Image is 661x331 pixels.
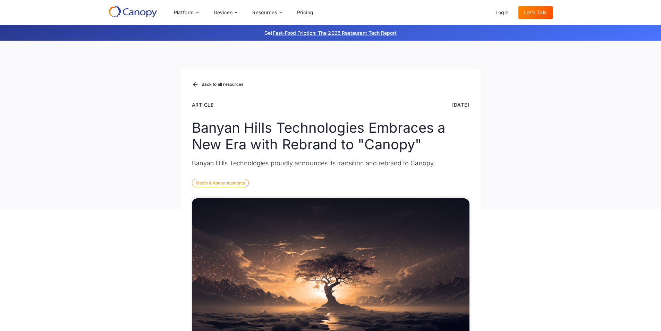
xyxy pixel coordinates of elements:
a: Let's Talk [518,6,553,19]
div: Devices [214,10,233,15]
div: Devices [208,6,243,19]
div: Media & Announcements [192,179,249,187]
div: Article [192,101,214,108]
a: Pricing [291,6,319,19]
h1: Banyan Hills Technologies Embraces a New Era with Rebrand to "Canopy" [192,119,469,153]
a: Back to all resources [192,80,244,89]
div: Platform [168,6,204,19]
a: Login [490,6,514,19]
div: Resources [252,10,277,15]
div: Resources [247,6,287,19]
div: Back to all resources [202,82,244,86]
div: Platform [174,10,194,15]
a: Fast-Food Friction: The 2025 Restaurant Tech Report [273,30,397,36]
div: [DATE] [452,101,469,108]
p: Banyan Hills Technologies proudly announces its transition and rebrand to Canopy. [192,158,469,168]
p: Get [161,29,501,36]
